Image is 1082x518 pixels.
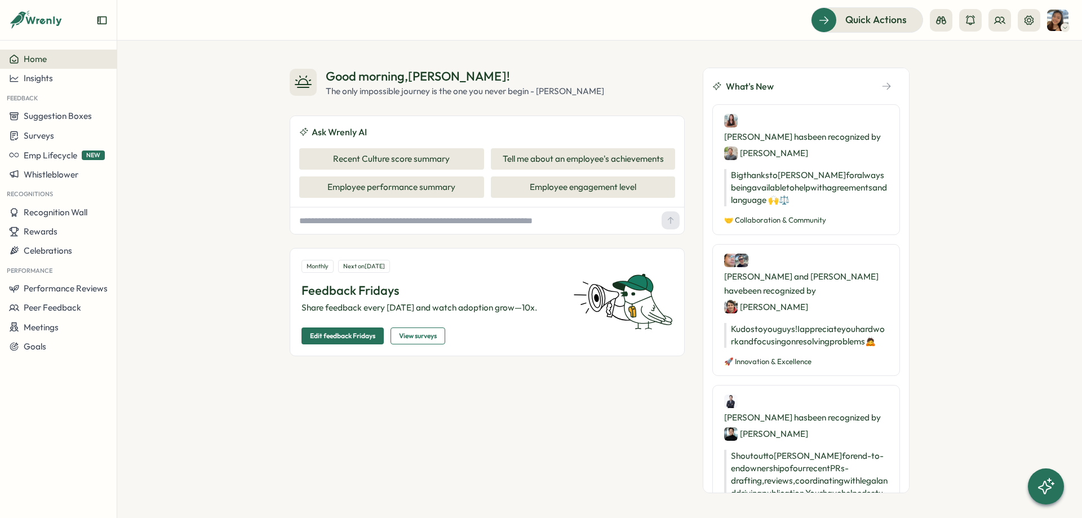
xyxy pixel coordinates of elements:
button: Tell me about an employee's achievements [491,148,676,170]
span: Quick Actions [845,12,907,27]
button: Quick Actions [811,7,923,32]
span: Edit feedback Fridays [310,328,375,344]
span: Recognition Wall [24,207,87,218]
div: [PERSON_NAME] and [PERSON_NAME] have been recognized by [724,254,888,314]
span: Performance Reviews [24,283,108,294]
span: View surveys [399,328,437,344]
p: 🤝 Collaboration & Community [724,215,888,225]
span: Insights [24,73,53,83]
div: [PERSON_NAME] [724,300,808,314]
button: Employee engagement level [491,176,676,198]
span: Suggestion Boxes [24,110,92,121]
button: View surveys [391,327,445,344]
span: Ask Wrenly AI [312,125,367,139]
div: [PERSON_NAME] has been recognized by [724,114,888,160]
button: Recent Culture score summary [299,148,484,170]
span: NEW [82,150,105,160]
img: Eugene Tan [724,427,738,441]
span: Goals [24,341,46,352]
span: Rewards [24,226,57,237]
button: Employee performance summary [299,176,484,198]
button: Expand sidebar [96,15,108,26]
div: [PERSON_NAME] [724,146,808,160]
div: Monthly [301,260,334,273]
span: Emp Lifecycle [24,150,77,161]
div: Good morning , [PERSON_NAME] ! [326,68,604,85]
p: Feedback Fridays [301,282,560,299]
img: Tracy [1047,10,1068,31]
img: Tyler Wales [724,147,738,160]
img: Sorin Chis [735,254,748,267]
img: Denis Nebytov [724,300,738,313]
span: Surveys [24,130,54,141]
div: Next on [DATE] [338,260,390,273]
span: Whistleblower [24,169,78,180]
span: Celebrations [24,245,72,256]
p: Big thanks to [PERSON_NAME] for always being available to help with agreements and language 🙌 ⚖️ [724,169,888,206]
img: Albert Kim [724,395,738,408]
span: What's New [726,79,774,94]
span: Peer Feedback [24,302,81,313]
p: Share feedback every [DATE] and watch adoption grow—10x. [301,302,560,314]
div: [PERSON_NAME] [724,427,808,441]
span: Meetings [24,322,59,333]
button: Edit feedback Fridays [301,327,384,344]
p: Kudos to you guys! I appreciate you hard work and focusing on resolving problems 🙇 [724,323,888,348]
div: The only impossible journey is the one you never begin - [PERSON_NAME] [326,85,604,98]
img: Yushi Huang [724,254,738,267]
img: Cheryl Lau [724,114,738,127]
span: Home [24,54,47,64]
div: [PERSON_NAME] has been recognized by [724,395,888,441]
p: 🚀 Innovation & Excellence [724,357,888,367]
